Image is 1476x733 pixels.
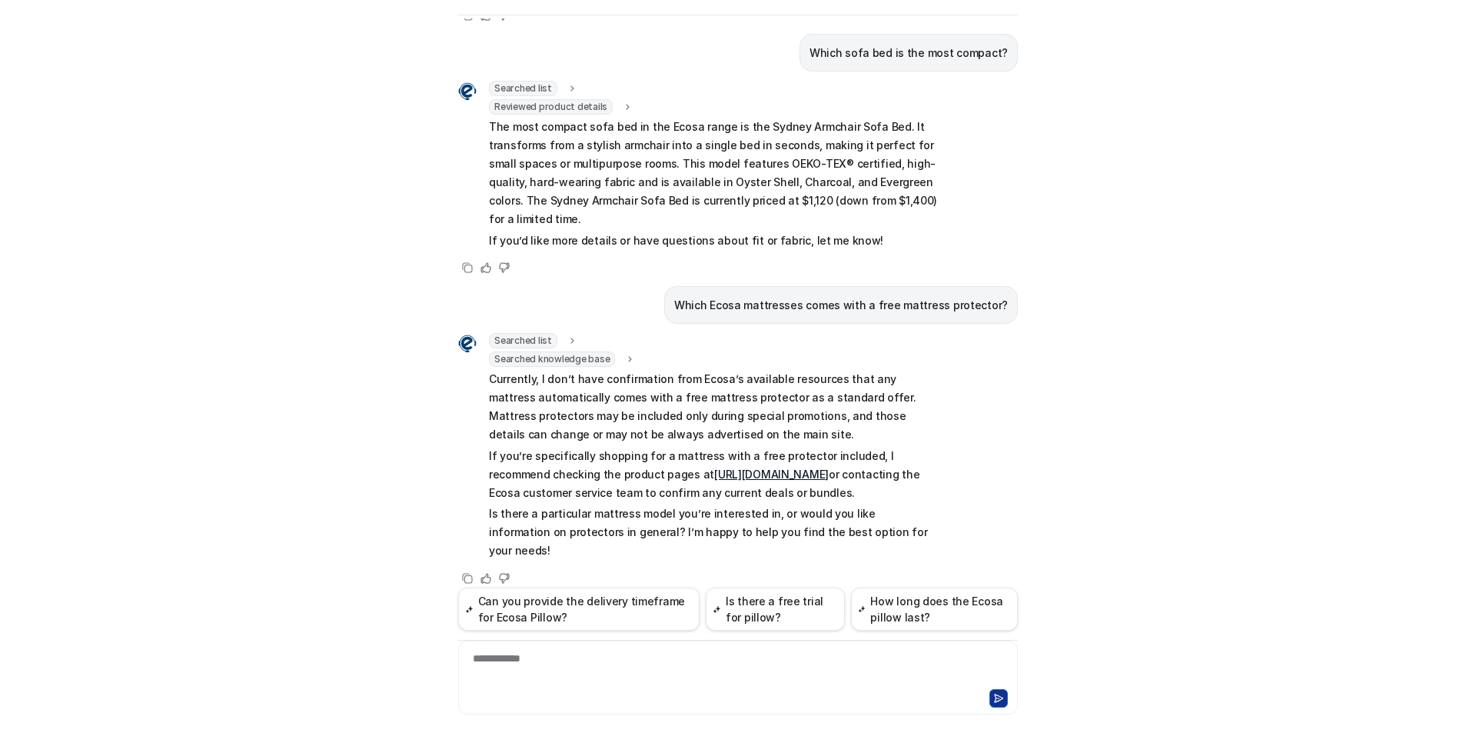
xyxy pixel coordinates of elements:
[489,232,939,250] p: If you’d like more details or have questions about fit or fabric, let me know!
[809,44,1008,62] p: Which sofa bed is the most compact?
[489,505,939,560] p: Is there a particular mattress model you’re interested in, or would you like information on prote...
[489,118,939,228] p: The most compact sofa bed in the Ecosa range is the Sydney Armchair Sofa Bed. It transforms from ...
[458,335,477,353] img: Widget
[489,352,615,367] span: Searched knowledge base
[714,468,829,481] a: [URL][DOMAIN_NAME]
[489,81,557,96] span: Searched list
[674,296,1008,315] p: Which Ecosa mattresses comes with a free mattress protector?
[489,447,939,502] p: If you’re specifically shopping for a mattress with a free protector included, I recommend checki...
[489,370,939,444] p: Currently, I don’t have confirmation from Ecosa’s available resources that any mattress automatic...
[851,588,1018,631] button: How long does the Ecosa pillow last?
[489,333,557,348] span: Searched list
[489,99,613,115] span: Reviewed product details
[458,82,477,101] img: Widget
[706,588,845,631] button: Is there a free trial for pillow?
[458,588,700,631] button: Can you provide the delivery timeframe for Ecosa Pillow?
